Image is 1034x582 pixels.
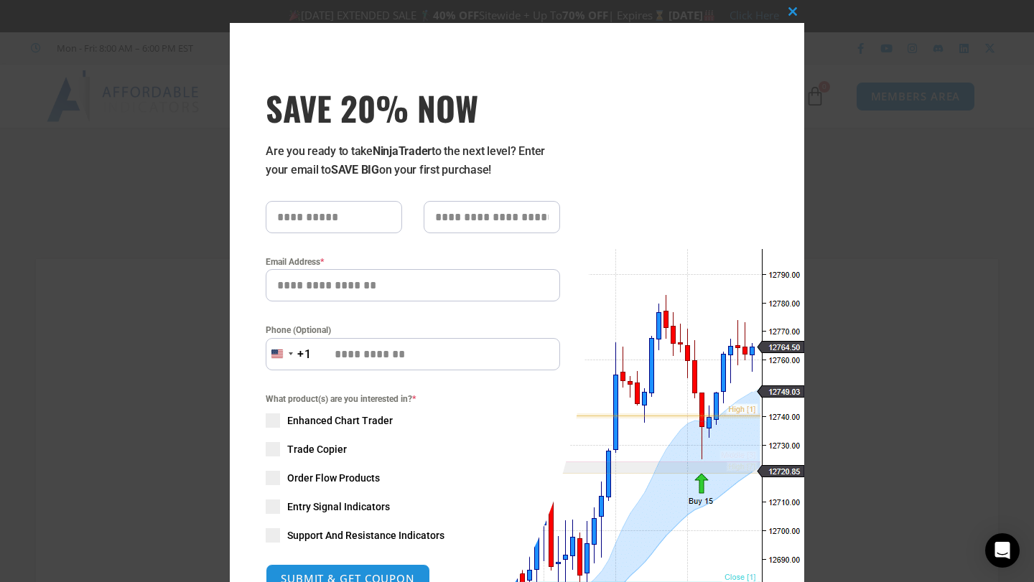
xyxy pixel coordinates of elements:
label: Order Flow Products [266,471,560,485]
div: Open Intercom Messenger [985,533,1020,568]
label: Support And Resistance Indicators [266,528,560,543]
span: What product(s) are you interested in? [266,392,560,406]
strong: SAVE BIG [331,163,379,177]
span: Trade Copier [287,442,347,456]
span: Order Flow Products [287,471,380,485]
label: Phone (Optional) [266,323,560,337]
button: Selected country [266,338,312,370]
div: +1 [297,345,312,364]
span: Entry Signal Indicators [287,499,390,514]
label: Trade Copier [266,442,560,456]
p: Are you ready to take to the next level? Enter your email to on your first purchase! [266,142,560,179]
label: Email Address [266,255,560,269]
strong: NinjaTrader [373,144,432,158]
label: Enhanced Chart Trader [266,413,560,428]
span: SAVE 20% NOW [266,88,560,128]
span: Enhanced Chart Trader [287,413,393,428]
label: Entry Signal Indicators [266,499,560,514]
span: Support And Resistance Indicators [287,528,444,543]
